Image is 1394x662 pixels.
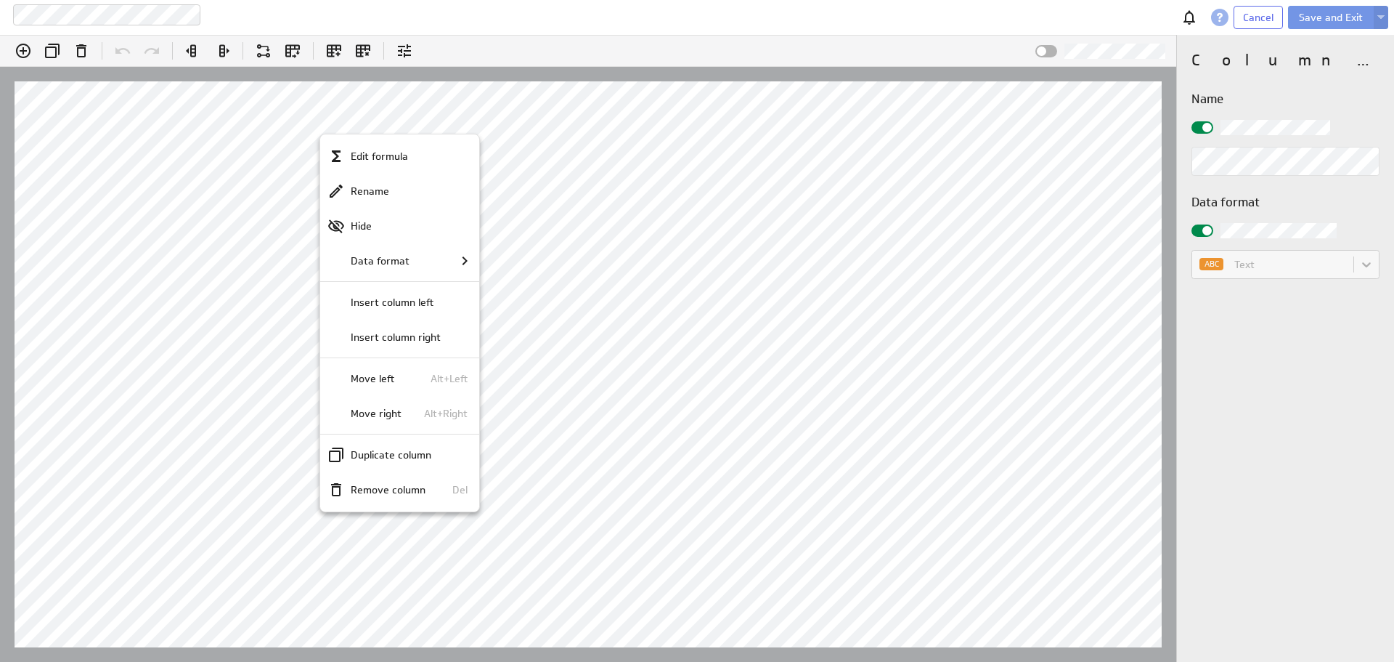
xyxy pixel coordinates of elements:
p: Data format [351,254,409,269]
div: Remove column [320,472,479,507]
p: Edit formula [351,149,408,164]
div: Insert column right [320,320,479,355]
p: Insert column right [351,330,441,345]
div: Insert column left [320,285,479,320]
div: Edit formula [320,139,479,174]
p: Rename [351,184,389,199]
div: Data format [320,243,479,278]
div: Hide [320,209,479,243]
p: Alt+Left [412,371,468,387]
p: Insert column left [351,295,433,310]
div: Move left [320,361,479,396]
p: Remove column [351,483,425,498]
p: Duplicate column [351,448,431,463]
p: Move right [351,406,402,421]
div: Rename [320,174,479,209]
p: Hide [351,219,372,234]
div: Move right [320,396,479,431]
div: Duplicate column [320,437,479,472]
p: Alt+Right [405,406,468,421]
p: Del [433,483,468,498]
p: Move left [351,371,394,387]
